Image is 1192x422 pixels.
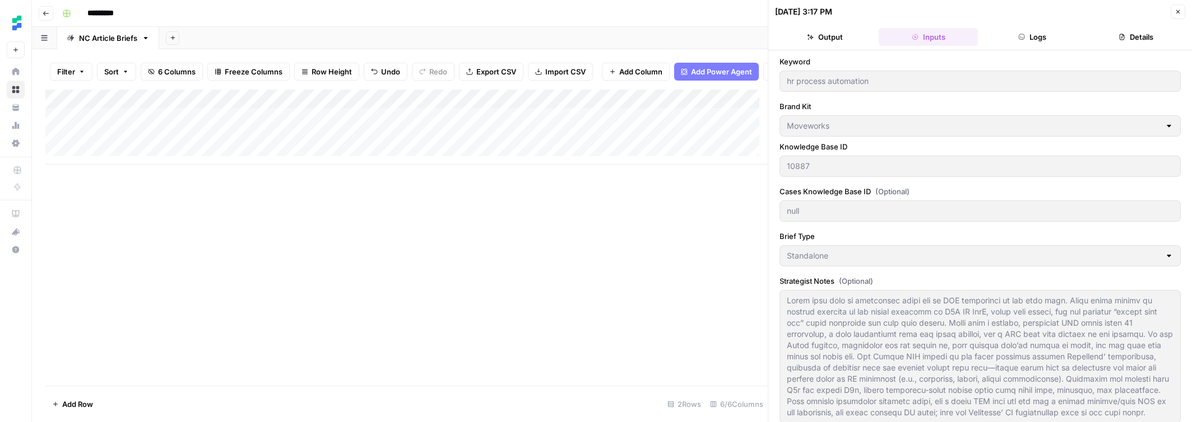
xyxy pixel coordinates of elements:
[50,63,92,81] button: Filter
[294,63,359,81] button: Row Height
[62,398,93,410] span: Add Row
[674,63,759,81] button: Add Power Agent
[364,63,407,81] button: Undo
[412,63,454,81] button: Redo
[787,295,1174,418] textarea: Lorem ipsu dolo si ametconsec adipi eli se DOE temporinci ut lab etdo magn. Aliqu enima minimv qu...
[7,13,27,33] img: Ten Speed Logo
[1086,28,1185,46] button: Details
[476,66,516,77] span: Export CSV
[207,63,290,81] button: Freeze Columns
[780,275,1181,287] label: Strategist Notes
[7,81,25,99] a: Browse
[982,28,1082,46] button: Logs
[545,66,586,77] span: Import CSV
[141,63,203,81] button: 6 Columns
[875,186,910,197] span: (Optional)
[780,101,1181,112] label: Brand Kit
[7,99,25,116] a: Your Data
[57,27,159,49] a: NC Article Briefs
[879,28,978,46] button: Inputs
[706,395,768,413] div: 6/6 Columns
[225,66,282,77] span: Freeze Columns
[7,223,24,240] div: What's new?
[381,66,400,77] span: Undo
[602,63,670,81] button: Add Column
[780,56,1181,67] label: Keyword
[7,205,25,223] a: AirOps Academy
[7,134,25,152] a: Settings
[429,66,447,77] span: Redo
[691,66,752,77] span: Add Power Agent
[619,66,662,77] span: Add Column
[104,66,119,77] span: Sort
[79,32,137,44] div: NC Article Briefs
[787,250,1160,261] input: Standalone
[45,395,100,413] button: Add Row
[839,275,873,287] span: (Optional)
[787,120,1160,132] input: Moveworks
[312,66,352,77] span: Row Height
[7,116,25,134] a: Usage
[780,231,1181,242] label: Brief Type
[528,63,593,81] button: Import CSV
[7,223,25,241] button: What's new?
[775,28,874,46] button: Output
[459,63,523,81] button: Export CSV
[7,9,25,37] button: Workspace: Ten Speed
[780,141,1181,152] label: Knowledge Base ID
[158,66,196,77] span: 6 Columns
[780,186,1181,197] label: Cases Knowledge Base ID
[787,76,1174,87] input: Keyword
[7,63,25,81] a: Home
[663,395,706,413] div: 2 Rows
[57,66,75,77] span: Filter
[97,63,136,81] button: Sort
[775,6,832,17] div: [DATE] 3:17 PM
[7,241,25,259] button: Help + Support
